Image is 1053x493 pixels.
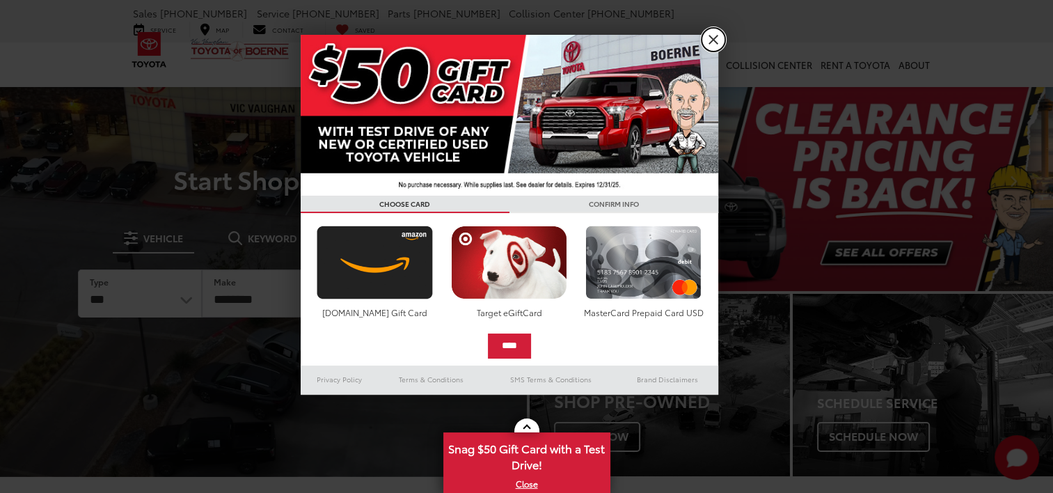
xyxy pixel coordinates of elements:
[301,35,718,196] img: 42635_top_851395.jpg
[509,196,718,213] h3: CONFIRM INFO
[378,371,484,388] a: Terms & Conditions
[448,226,571,299] img: targetcard.png
[617,371,718,388] a: Brand Disclaimers
[301,371,379,388] a: Privacy Policy
[448,306,571,318] div: Target eGiftCard
[485,371,617,388] a: SMS Terms & Conditions
[301,196,509,213] h3: CHOOSE CARD
[582,306,705,318] div: MasterCard Prepaid Card USD
[582,226,705,299] img: mastercard.png
[445,434,609,476] span: Snag $50 Gift Card with a Test Drive!
[313,306,436,318] div: [DOMAIN_NAME] Gift Card
[313,226,436,299] img: amazoncard.png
